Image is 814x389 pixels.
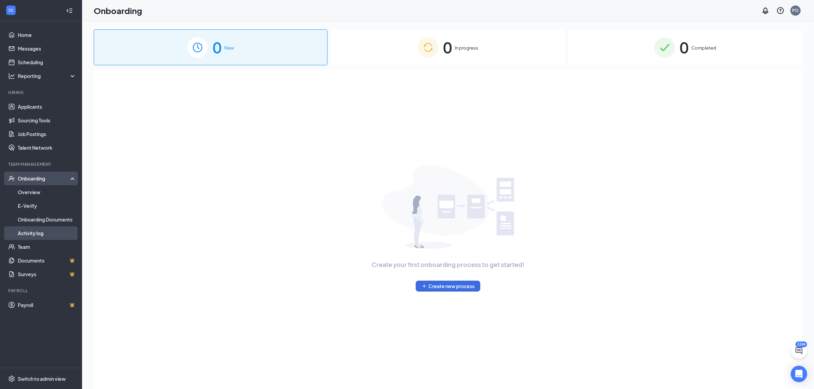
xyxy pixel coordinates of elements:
span: Completed [691,44,716,51]
div: Open Intercom Messenger [791,366,807,382]
svg: WorkstreamLogo [8,7,14,14]
div: PO [792,8,799,13]
span: 0 [443,36,452,59]
a: SurveysCrown [18,267,76,281]
div: Hiring [8,90,75,95]
a: Activity log [18,226,76,240]
span: 0 [680,36,689,59]
span: In progress [455,44,478,51]
a: PayrollCrown [18,298,76,312]
a: Sourcing Tools [18,113,76,127]
svg: UserCheck [8,175,15,182]
div: Onboarding [18,175,70,182]
button: PlusCreate new process [416,281,480,292]
a: Talent Network [18,141,76,155]
div: Reporting [18,72,77,79]
div: Team Management [8,161,75,167]
div: 1244 [796,341,807,347]
div: Switch to admin view [18,375,66,382]
a: Scheduling [18,55,76,69]
a: Job Postings [18,127,76,141]
svg: Settings [8,375,15,382]
a: Home [18,28,76,42]
a: Onboarding Documents [18,213,76,226]
a: E-Verify [18,199,76,213]
a: DocumentsCrown [18,254,76,267]
a: Messages [18,42,76,55]
a: Team [18,240,76,254]
svg: ChatActive [795,347,803,355]
div: Payroll [8,288,75,294]
svg: Notifications [761,6,770,15]
svg: QuestionInfo [776,6,785,15]
svg: Plus [422,283,427,289]
svg: Analysis [8,72,15,79]
svg: Collapse [66,7,73,14]
span: Create your first onboarding process to get started! [372,260,524,269]
h1: Onboarding [94,5,142,16]
a: Applicants [18,100,76,113]
span: 0 [213,36,222,59]
button: ChatActive [791,343,807,359]
span: New [224,44,234,51]
a: Overview [18,185,76,199]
